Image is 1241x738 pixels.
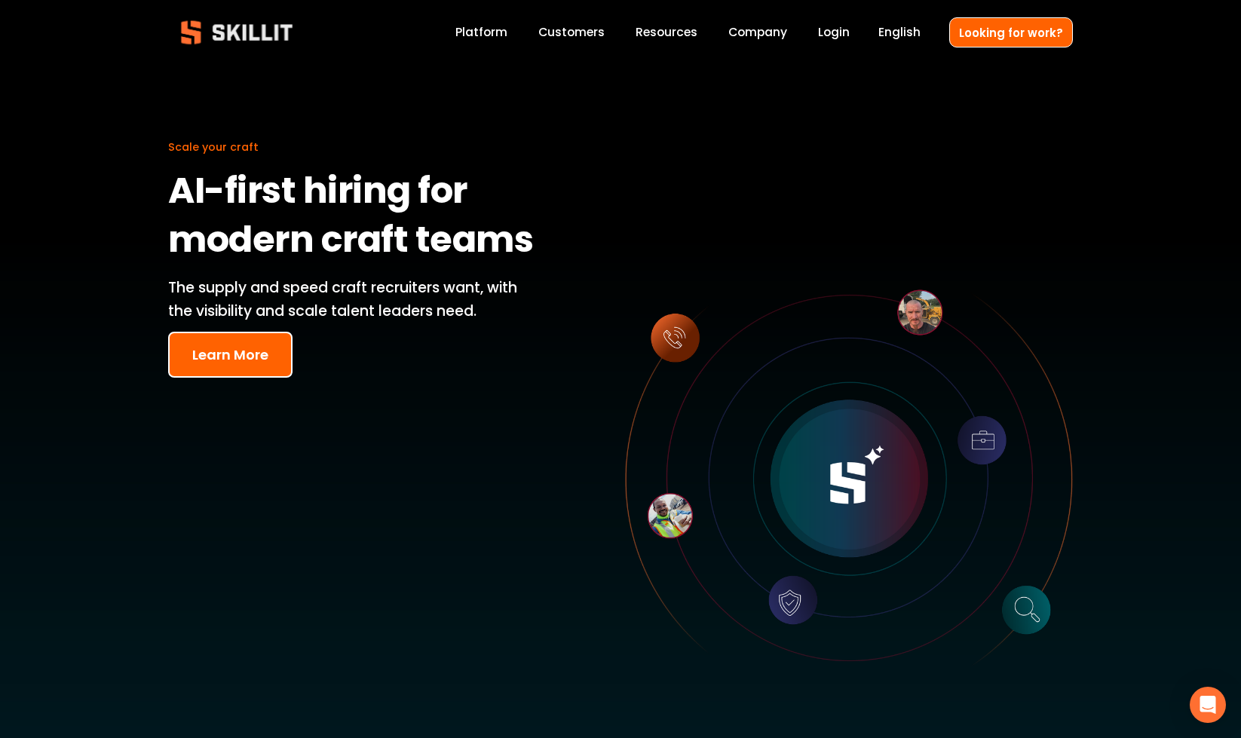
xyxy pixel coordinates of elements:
[818,23,850,43] a: Login
[636,23,697,43] a: folder dropdown
[878,23,921,43] div: language picker
[949,17,1073,47] a: Looking for work?
[538,23,605,43] a: Customers
[1190,687,1226,723] div: Open Intercom Messenger
[878,23,921,41] span: English
[168,10,305,55] img: Skillit
[636,23,697,41] span: Resources
[168,163,533,273] strong: AI-first hiring for modern craft teams
[728,23,787,43] a: Company
[168,139,259,155] span: Scale your craft
[168,277,541,323] p: The supply and speed craft recruiters want, with the visibility and scale talent leaders need.
[168,332,293,378] button: Learn More
[455,23,507,43] a: Platform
